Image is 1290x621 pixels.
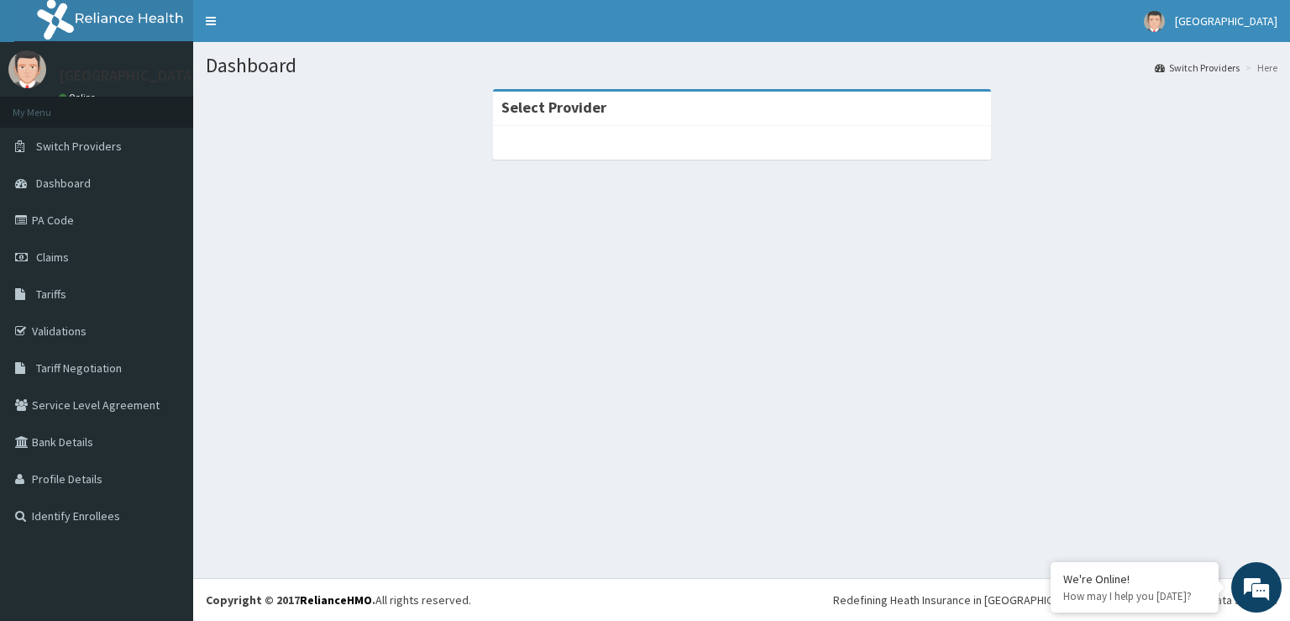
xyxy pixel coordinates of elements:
[1144,11,1165,32] img: User Image
[206,592,375,608] strong: Copyright © 2017 .
[36,250,69,265] span: Claims
[300,592,372,608] a: RelianceHMO
[1241,61,1277,75] li: Here
[1175,13,1277,29] span: [GEOGRAPHIC_DATA]
[8,50,46,88] img: User Image
[833,592,1277,608] div: Redefining Heath Insurance in [GEOGRAPHIC_DATA] using Telemedicine and Data Science!
[501,97,606,117] strong: Select Provider
[36,176,91,191] span: Dashboard
[59,68,197,83] p: [GEOGRAPHIC_DATA]
[59,92,99,103] a: Online
[36,139,122,154] span: Switch Providers
[1063,571,1206,587] div: We're Online!
[1063,589,1206,603] p: How may I help you today?
[36,287,66,302] span: Tariffs
[1155,61,1240,75] a: Switch Providers
[36,360,122,376] span: Tariff Negotiation
[206,55,1277,76] h1: Dashboard
[193,578,1290,621] footer: All rights reserved.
